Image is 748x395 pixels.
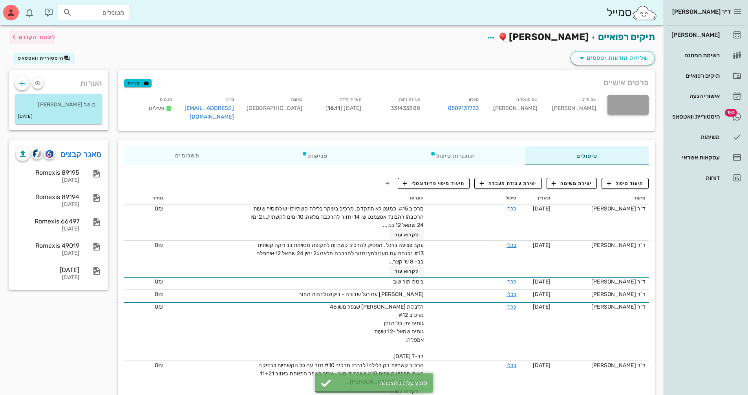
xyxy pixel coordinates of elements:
[469,97,479,102] small: טלפון
[155,278,163,285] span: 0₪
[60,148,102,160] a: מאגר קבצים
[124,192,166,205] th: מחיר
[251,146,379,165] div: פגישות
[474,178,541,189] button: יצירת עבודת מעבדה
[390,229,424,240] button: לקרוא עוד
[554,192,649,205] th: תיעוד
[557,303,646,311] div: ד"ר [PERSON_NAME]
[552,180,592,187] span: יצירת משימה
[149,105,164,112] span: פעילים
[390,266,424,277] button: לקרוא עוד
[46,150,53,158] img: romexis logo
[602,178,649,189] button: תיעוד טיפול
[379,146,525,165] div: תוכניות טיפול
[480,180,536,187] span: יצירת עבודת מעבדה
[399,97,420,102] small: תעודת זהות
[160,97,172,102] small: סטטוס
[16,201,79,208] div: [DATE]
[226,97,234,102] small: מייל
[9,70,108,93] div: הערות
[533,205,550,212] span: [DATE]
[607,180,644,187] span: תיעוד טיפול
[155,205,163,212] span: 0₪
[557,205,646,213] div: ד"ר [PERSON_NAME]
[533,278,550,285] span: [DATE]
[427,192,520,205] th: טיפול
[16,226,79,232] div: [DATE]
[299,291,424,298] span: [PERSON_NAME] עם רגל שבורה - ביקשו לדחות התור
[340,97,361,102] small: תאריך לידה
[670,32,720,38] div: [PERSON_NAME]
[16,177,79,184] div: [DATE]
[155,291,163,298] span: 0₪
[23,6,28,11] span: תג
[247,105,303,112] span: [GEOGRAPHIC_DATA]
[31,148,42,159] button: cliniview logo
[395,269,419,274] span: לקרוא עוד
[667,26,745,44] a: [PERSON_NAME]
[670,175,720,181] div: דוחות
[533,291,550,298] span: [DATE]
[16,193,79,201] div: Romexis 89194
[335,379,427,387] div: קובץ עלה בהצלחה
[128,80,148,87] span: תגיות
[670,134,720,140] div: משימות
[16,242,79,249] div: Romexis 49019
[557,290,646,298] div: ד"ר [PERSON_NAME]
[667,128,745,146] a: משימות
[403,180,465,187] span: תיעוד מיפוי פריודונטלי
[175,153,199,159] span: תשלומים
[507,291,516,298] a: כללי
[667,87,745,106] a: אישורי הגעה
[507,362,516,369] a: כללי
[251,205,424,229] span: מרכיב #15, כמעט לא התקדם. מרכיב בעיקר בלילה קשתיות! יש להוסיף שעות הרכבה! רהבונד אטצמנט שן 14 יחז...
[33,149,42,158] img: cliniview logo
[533,362,550,369] span: [DATE]
[155,304,163,310] span: 0₪
[395,232,419,238] span: לקרוא עוד
[577,53,648,63] span: שליחת הודעות וטפסים
[16,169,79,176] div: Romexis 89195
[499,33,509,43] img: ballon.2b982a8d.png
[16,274,79,281] div: [DATE]
[557,278,646,286] div: ד"ר [PERSON_NAME]
[155,242,163,249] span: 0₪
[507,278,516,285] a: כללי
[13,53,75,64] button: היסטוריית וואטסאפ
[18,55,64,61] span: היסטוריית וואטסאפ
[44,148,55,159] button: romexis logo
[544,93,603,126] div: [PERSON_NAME]
[16,250,79,257] div: [DATE]
[604,76,649,89] span: פרטים אישיים
[667,107,745,126] a: תגהיסטוריית וואטסאפ
[670,52,720,59] div: רשימת המתנה
[485,93,544,126] div: [PERSON_NAME]
[19,34,55,40] span: לעמוד הקודם
[448,104,479,113] a: 0509137733
[124,79,152,87] button: תגיות
[9,30,55,44] button: לעמוד הקודם
[547,178,597,189] button: יצירת משימה
[598,31,655,42] a: תיקים רפואיים
[667,66,745,85] a: תיקים רפואיים
[525,146,649,165] div: טיפולים
[607,4,657,21] div: סמייל
[670,73,720,79] div: תיקים רפואיים
[155,362,163,369] span: 0₪
[725,109,737,117] span: תג
[21,101,96,109] p: בן של [PERSON_NAME]
[185,105,234,120] a: [EMAIL_ADDRESS][DOMAIN_NAME]
[398,178,470,189] button: תיעוד מיפוי פריודונטלי
[258,362,423,385] span: הרכיב קשתיות רק בלילה! לדבריו מרכיב #10 חזר עם כל הקשתיות לבדיקה באופן מפתיע קשתית #10 יושבת די ט...
[533,304,550,310] span: [DATE]
[667,46,745,65] a: רשימת המתנה
[391,105,420,112] span: 331433888
[519,192,553,205] th: תאריך
[507,304,516,310] a: כללי
[166,192,427,205] th: הערות
[330,304,424,360] span: הדבקת [PERSON_NAME] שנפל משן 46 מרכיב #12 גומיה ימין כל הזמן גומיה שמאל -12 שעות אמפלה. בב-7 [DATE]
[16,266,79,274] div: [DATE]
[670,113,720,120] div: היסטוריית וואטסאפ
[667,148,745,167] a: עסקאות אשראי
[670,154,720,161] div: עסקאות אשראי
